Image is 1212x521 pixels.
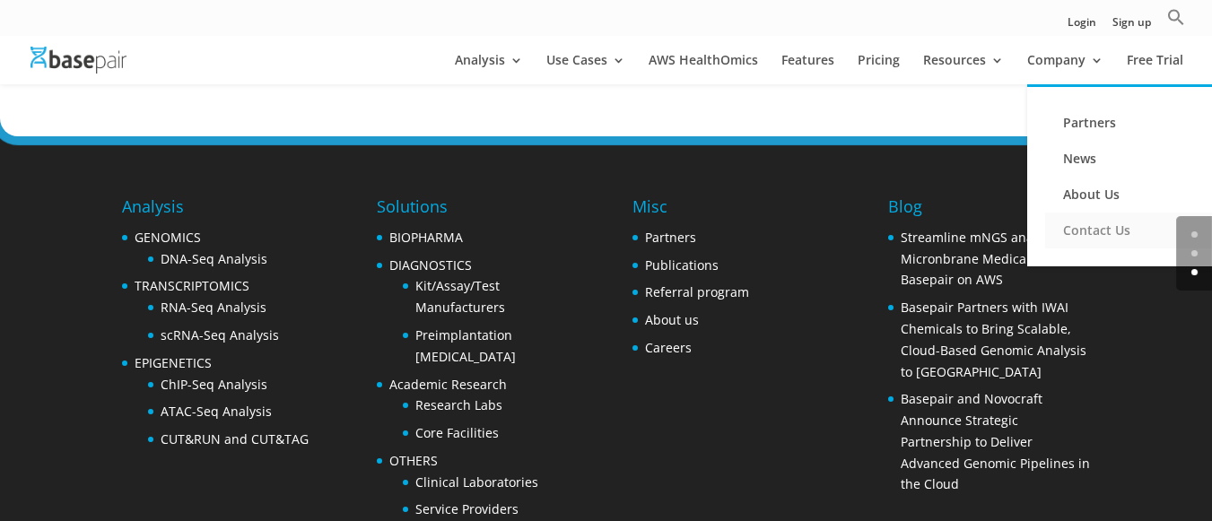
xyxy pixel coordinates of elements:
h4: Analysis [122,195,309,227]
a: Search Icon Link [1167,8,1185,36]
a: ATAC-Seq Analysis [161,403,272,420]
a: DIAGNOSTICS [389,256,472,274]
h4: Blog [888,195,1090,227]
a: EPIGENETICS [135,354,212,371]
a: Preimplantation [MEDICAL_DATA] [415,326,516,365]
a: Basepair and Novocraft Announce Strategic Partnership to Deliver Advanced Genomic Pipelines in th... [901,390,1090,492]
a: Use Cases [546,54,625,84]
a: 2 [1191,269,1198,275]
a: Research Labs [415,396,502,413]
a: scRNA-Seq Analysis [161,326,279,343]
a: Streamline mNGS analysis with Micronbrane Medical and Basepair on AWS [901,229,1089,289]
a: 1 [1191,250,1198,256]
a: CUT&RUN and CUT&TAG [161,430,309,447]
a: OTHERS [389,452,438,469]
a: Analysis [455,54,523,84]
a: Publications [645,256,719,274]
a: AWS HealthOmics [649,54,758,84]
a: Service Providers [415,500,519,517]
h4: Solutions [377,195,579,227]
a: Clinical Laboratories [415,473,538,491]
img: Basepair [31,47,126,73]
a: DNA-Seq Analysis [161,250,267,267]
a: Company [1027,54,1103,84]
a: Careers [645,339,692,356]
a: Referral program [645,283,749,300]
svg: Search [1167,8,1185,26]
a: Core Facilities [415,424,499,441]
h4: Misc [632,195,749,227]
a: TRANSCRIPTOMICS [135,277,249,294]
a: Pricing [858,54,900,84]
a: Features [781,54,834,84]
a: ChIP-Seq Analysis [161,376,267,393]
a: About us [645,311,699,328]
a: Resources [923,54,1004,84]
a: GENOMICS [135,229,201,246]
a: Free Trial [1127,54,1183,84]
a: Basepair Partners with IWAI Chemicals to Bring Scalable, Cloud-Based Genomic Analysis to [GEOGRAP... [901,299,1086,379]
a: Login [1068,17,1096,36]
a: Partners [645,229,696,246]
a: Kit/Assay/Test Manufacturers [415,277,505,316]
a: BIOPHARMA [389,229,463,246]
a: RNA-Seq Analysis [161,299,266,316]
a: Academic Research [389,376,507,393]
a: Sign up [1112,17,1151,36]
iframe: Drift Widget Chat Controller [868,392,1190,499]
a: 0 [1191,231,1198,238]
